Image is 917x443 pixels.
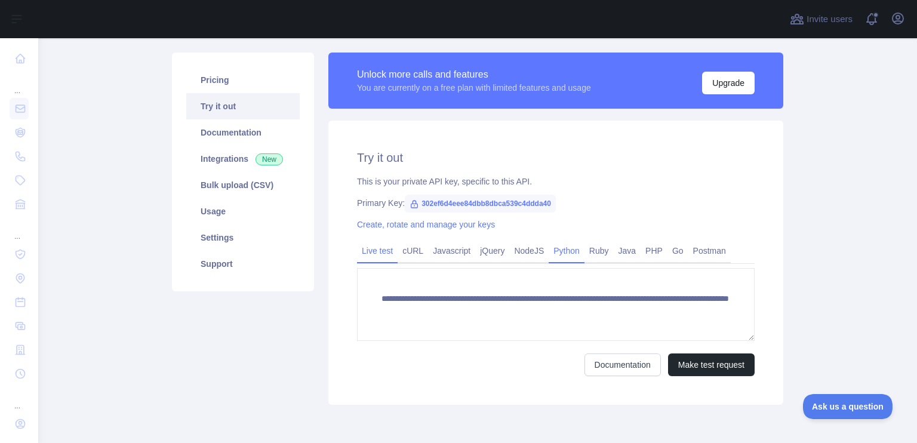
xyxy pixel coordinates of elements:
a: Java [614,241,641,260]
a: Documentation [186,119,300,146]
button: Invite users [787,10,855,29]
div: You are currently on a free plan with limited features and usage [357,82,591,94]
a: NodeJS [509,241,549,260]
iframe: Toggle Customer Support [803,394,893,419]
a: Create, rotate and manage your keys [357,220,495,229]
a: Bulk upload (CSV) [186,172,300,198]
div: ... [10,387,29,411]
span: New [256,153,283,165]
a: Try it out [186,93,300,119]
div: Primary Key: [357,197,755,209]
a: PHP [641,241,667,260]
a: Javascript [428,241,475,260]
a: Ruby [584,241,614,260]
a: Documentation [584,353,661,376]
span: Invite users [807,13,853,26]
a: Usage [186,198,300,224]
a: Postman [688,241,731,260]
a: cURL [398,241,428,260]
h2: Try it out [357,149,755,166]
button: Upgrade [702,72,755,94]
div: ... [10,217,29,241]
div: This is your private API key, specific to this API. [357,176,755,187]
a: Go [667,241,688,260]
button: Make test request [668,353,755,376]
span: 302ef6d4eee84dbb8dbca539c4ddda40 [405,195,556,213]
a: Pricing [186,67,300,93]
a: Settings [186,224,300,251]
div: Unlock more calls and features [357,67,591,82]
a: Integrations New [186,146,300,172]
a: Python [549,241,584,260]
a: Live test [357,241,398,260]
div: ... [10,72,29,96]
a: Support [186,251,300,277]
a: jQuery [475,241,509,260]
